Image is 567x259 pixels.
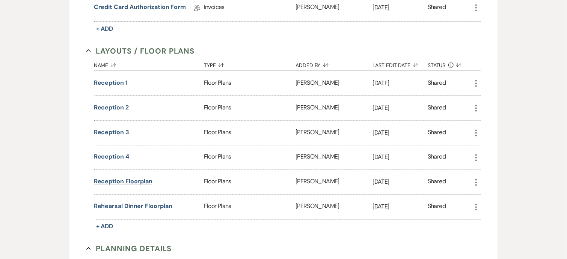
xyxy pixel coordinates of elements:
[372,177,428,187] p: [DATE]
[204,96,296,120] div: Floor Plans
[94,153,129,162] button: Reception 4
[428,177,446,187] div: Shared
[94,78,128,87] button: Reception 1
[86,45,195,57] button: Layouts / Floor Plans
[428,153,446,163] div: Shared
[428,3,446,14] div: Shared
[94,128,129,137] button: Reception 3
[204,121,296,145] div: Floor Plans
[296,145,372,170] div: [PERSON_NAME]
[428,78,446,88] div: Shared
[428,128,446,138] div: Shared
[296,96,372,120] div: [PERSON_NAME]
[428,202,446,212] div: Shared
[96,25,113,33] span: + Add
[204,57,296,71] button: Type
[372,202,428,212] p: [DATE]
[372,103,428,113] p: [DATE]
[94,3,186,14] a: Credit Card Authorization Form
[296,71,372,96] div: [PERSON_NAME]
[204,170,296,195] div: Floor Plans
[94,177,152,186] button: Reception Floorplan
[372,78,428,88] p: [DATE]
[372,128,428,138] p: [DATE]
[94,202,172,211] button: Rehearsal Dinner Floorplan
[296,57,372,71] button: Added By
[296,121,372,145] div: [PERSON_NAME]
[372,57,428,71] button: Last Edit Date
[428,57,472,71] button: Status
[96,223,113,231] span: + Add
[94,103,129,112] button: Reception 2
[296,170,372,195] div: [PERSON_NAME]
[94,222,116,232] button: + Add
[428,63,446,68] span: Status
[204,145,296,170] div: Floor Plans
[204,71,296,96] div: Floor Plans
[94,57,204,71] button: Name
[86,243,172,255] button: Planning Details
[296,195,372,219] div: [PERSON_NAME]
[204,195,296,219] div: Floor Plans
[372,3,428,12] p: [DATE]
[94,24,116,34] button: + Add
[428,103,446,113] div: Shared
[372,153,428,162] p: [DATE]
